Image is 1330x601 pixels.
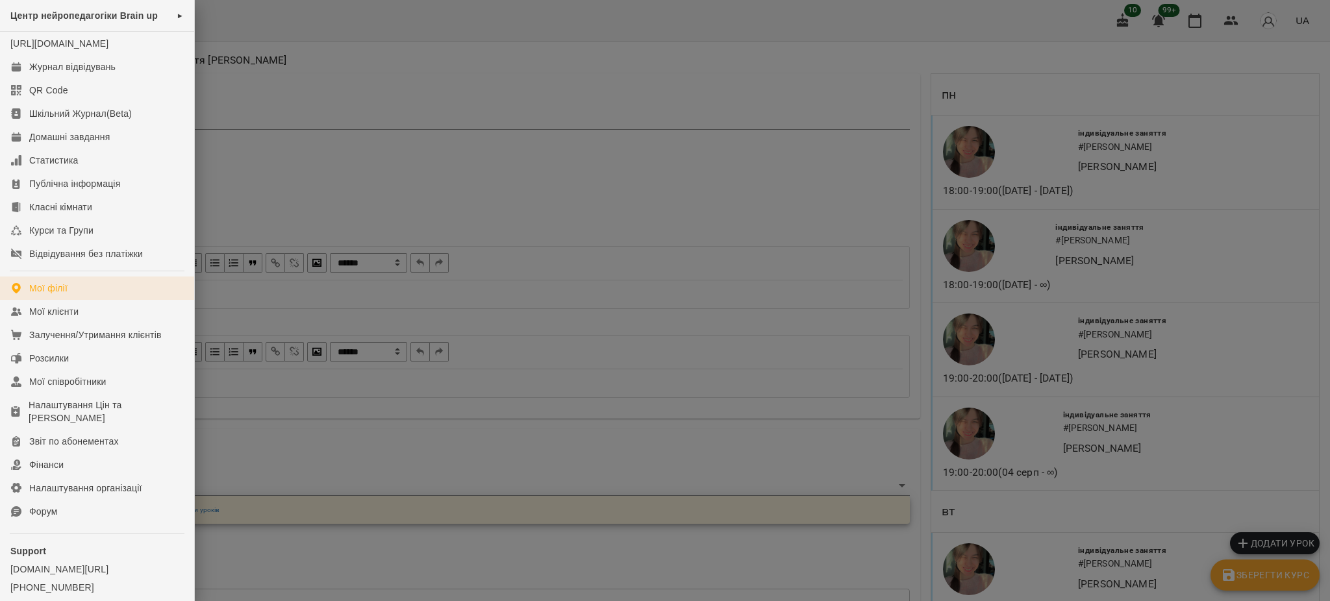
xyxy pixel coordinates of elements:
[29,84,68,97] div: QR Code
[29,482,142,495] div: Налаштування організації
[10,563,184,576] a: [DOMAIN_NAME][URL]
[29,60,116,73] div: Журнал відвідувань
[29,458,64,471] div: Фінанси
[29,352,69,365] div: Розсилки
[29,130,110,143] div: Домашні завдання
[29,328,162,341] div: Залучення/Утримання клієнтів
[10,581,184,594] a: [PHONE_NUMBER]
[29,305,79,318] div: Мої клієнти
[10,38,108,49] a: [URL][DOMAIN_NAME]
[29,154,79,167] div: Статистика
[29,435,119,448] div: Звіт по абонементах
[29,177,120,190] div: Публічна інформація
[177,10,184,21] span: ►
[29,505,58,518] div: Форум
[29,375,107,388] div: Мої співробітники
[10,545,184,558] p: Support
[29,201,92,214] div: Класні кімнати
[29,399,184,424] div: Налаштування Цін та [PERSON_NAME]
[29,107,132,120] div: Шкільний Журнал(Beta)
[29,247,143,260] div: Відвідування без платіжки
[29,282,68,295] div: Мої філії
[10,10,158,21] span: Центр нейропедагогіки Brain up
[29,224,94,237] div: Курси та Групи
